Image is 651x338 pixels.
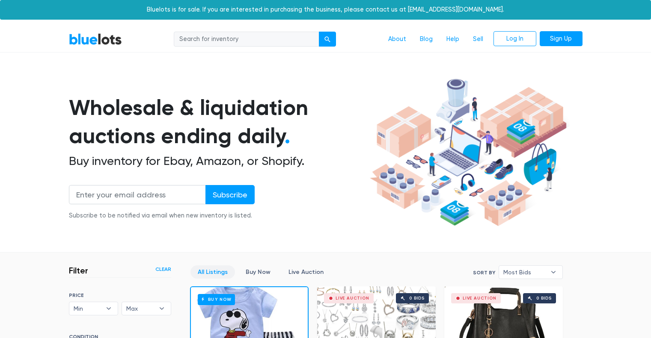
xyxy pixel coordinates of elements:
b: ▾ [153,302,171,315]
b: ▾ [100,302,118,315]
div: Live Auction [336,296,369,300]
img: hero-ee84e7d0318cb26816c560f6b4441b76977f77a177738b4e94f68c95b2b83dbb.png [367,75,570,230]
h6: Buy Now [198,294,235,305]
label: Sort By [473,269,495,276]
div: Live Auction [463,296,496,300]
b: ▾ [544,266,562,279]
div: 0 bids [536,296,552,300]
div: 0 bids [409,296,425,300]
a: All Listings [190,265,235,279]
a: Sign Up [540,31,583,47]
span: Max [126,302,155,315]
a: Live Auction [281,265,331,279]
a: Help [440,31,466,47]
input: Enter your email address [69,185,206,204]
a: Clear [155,265,171,273]
input: Subscribe [205,185,255,204]
span: Min [74,302,102,315]
h1: Wholesale & liquidation auctions ending daily [69,94,367,150]
input: Search for inventory [174,32,319,47]
a: Log In [493,31,536,47]
span: Most Bids [503,266,546,279]
span: . [285,123,290,149]
a: Sell [466,31,490,47]
div: Subscribe to be notified via email when new inventory is listed. [69,211,255,220]
a: BlueLots [69,33,122,45]
a: Buy Now [238,265,278,279]
h2: Buy inventory for Ebay, Amazon, or Shopify. [69,154,367,168]
a: About [381,31,413,47]
h3: Filter [69,265,88,276]
h6: PRICE [69,292,171,298]
a: Blog [413,31,440,47]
